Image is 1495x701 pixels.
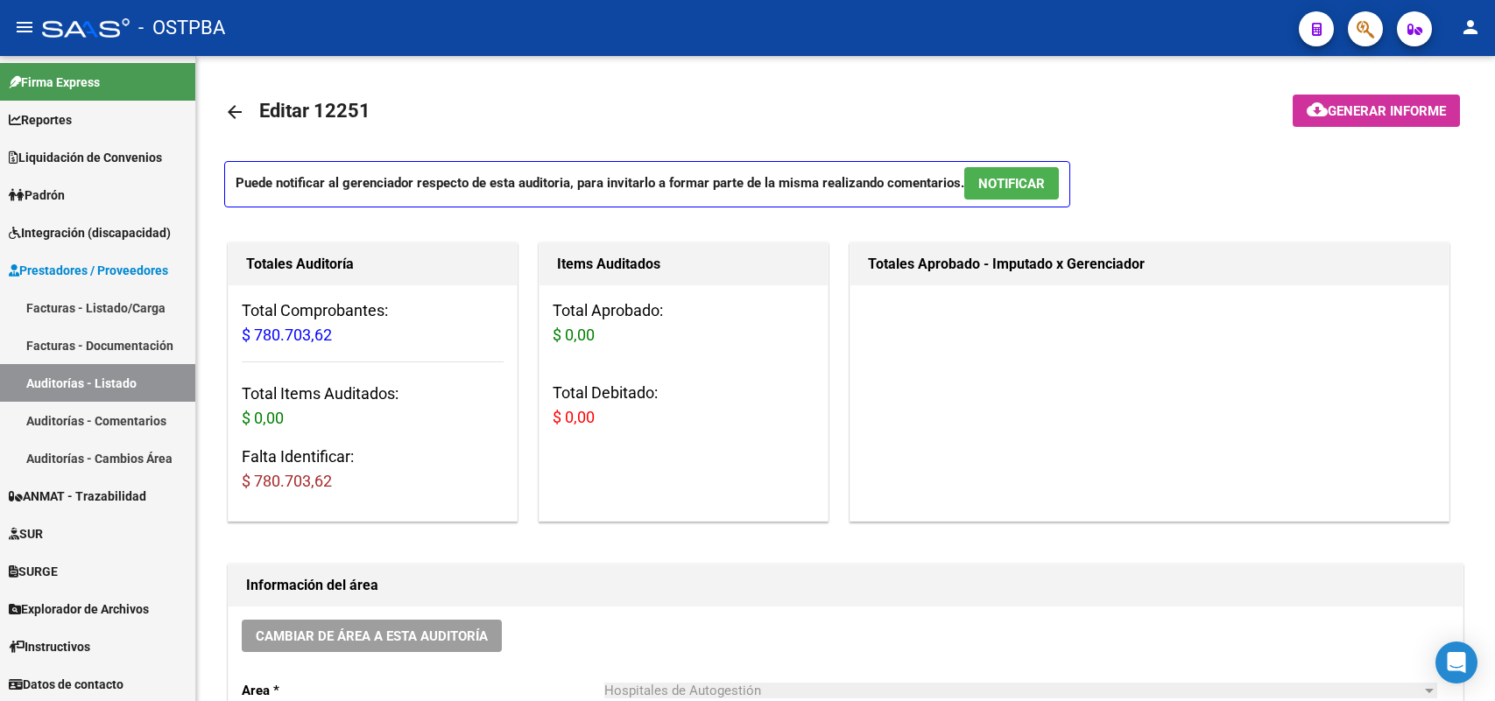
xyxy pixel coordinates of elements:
button: Cambiar de área a esta auditoría [242,620,502,652]
span: Prestadores / Proveedores [9,261,168,280]
h1: Totales Aprobado - Imputado x Gerenciador [868,250,1432,278]
span: Editar 12251 [259,100,370,122]
span: Datos de contacto [9,675,123,694]
h3: Total Items Auditados: [242,382,504,431]
span: $ 0,00 [553,408,595,426]
h3: Falta Identificar: [242,445,504,494]
span: $ 780.703,62 [242,326,332,344]
p: Area * [242,681,604,700]
span: SUR [9,524,43,543]
span: Instructivos [9,637,90,656]
div: Open Intercom Messenger [1435,641,1477,683]
h1: Información del área [246,571,1445,599]
h3: Total Aprobado: [553,298,814,347]
span: Cambiar de área a esta auditoría [256,628,488,644]
span: Integración (discapacidad) [9,223,171,242]
p: Puede notificar al gerenciador respecto de esta auditoria, para invitarlo a formar parte de la mi... [224,161,1070,207]
h3: Total Debitado: [553,381,814,430]
h1: Totales Auditoría [246,250,499,278]
span: $ 780.703,62 [242,472,332,490]
span: Explorador de Archivos [9,599,149,619]
span: $ 0,00 [242,409,284,427]
span: Hospitales de Autogestión [604,683,761,698]
span: Generar informe [1328,103,1446,119]
h3: Total Comprobantes: [242,298,504,347]
mat-icon: cloud_download [1307,99,1328,120]
span: SURGE [9,562,58,581]
span: $ 0,00 [553,326,595,344]
mat-icon: person [1460,17,1481,38]
h1: Items Auditados [557,250,810,278]
span: Reportes [9,110,72,130]
span: Padrón [9,186,65,205]
span: - OSTPBA [138,9,225,47]
button: NOTIFICAR [964,167,1059,200]
mat-icon: menu [14,17,35,38]
span: Liquidación de Convenios [9,148,162,167]
button: Generar informe [1293,95,1460,127]
span: NOTIFICAR [978,176,1045,192]
span: ANMAT - Trazabilidad [9,487,146,506]
span: Firma Express [9,73,100,92]
mat-icon: arrow_back [224,102,245,123]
